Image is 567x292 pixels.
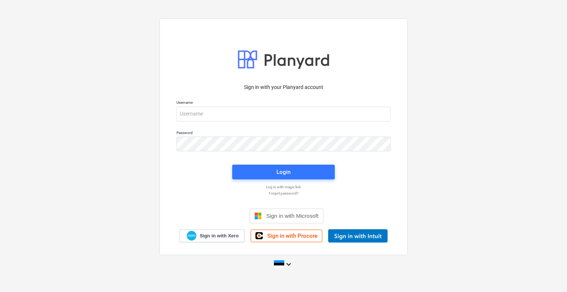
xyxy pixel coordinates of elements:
span: Sign in with Xero [200,233,238,239]
input: Username [176,107,391,121]
img: Microsoft logo [254,212,262,220]
i: keyboard_arrow_down [284,260,293,269]
p: Username [176,100,391,106]
a: Sign in with Procore [251,230,322,242]
a: Log in with magic link [173,185,394,189]
img: Xero logo [187,231,196,241]
div: Login [276,167,291,177]
button: Login [232,165,335,179]
span: Sign in with Microsoft [266,213,319,219]
a: Sign in with Xero [179,229,245,242]
p: Sign in with your Planyard account [176,83,391,91]
a: Forgot password? [173,191,394,196]
p: Password [176,130,391,137]
span: Sign in with Procore [267,233,317,239]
